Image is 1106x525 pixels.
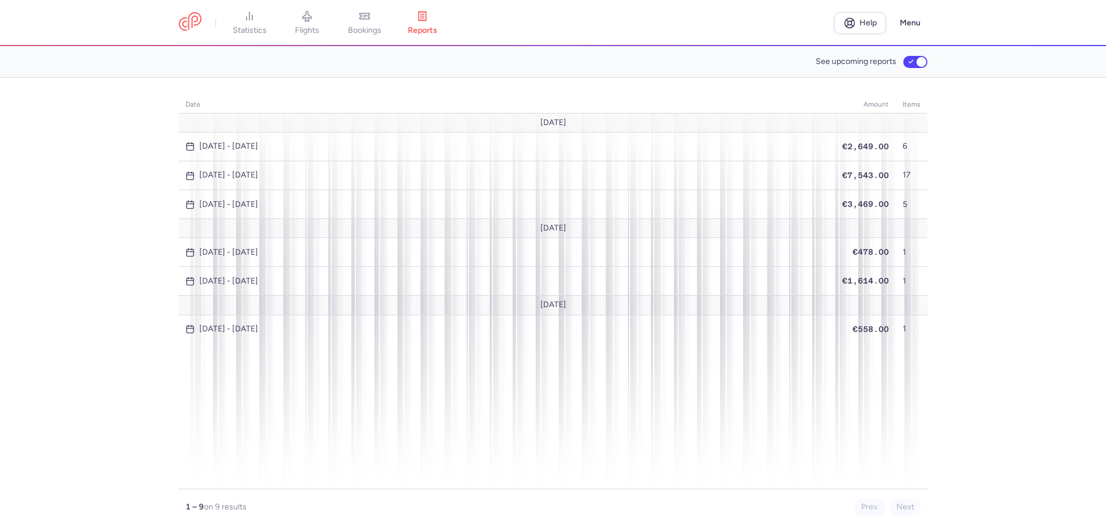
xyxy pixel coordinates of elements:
[348,25,381,36] span: bookings
[834,12,886,34] a: Help
[896,238,927,267] td: 1
[842,142,889,151] span: €2,649.00
[835,96,896,114] th: amount
[896,315,927,343] td: 1
[199,324,258,334] time: [DATE] - [DATE]
[842,171,889,180] span: €7,543.00
[204,502,247,512] span: on 9 results
[199,142,258,151] time: [DATE] - [DATE]
[295,25,319,36] span: flights
[540,118,566,127] span: [DATE]
[199,171,258,180] time: [DATE] - [DATE]
[185,502,204,512] strong: 1 – 9
[896,96,927,114] th: items
[179,12,202,33] a: CitizenPlane red outlined logo
[179,96,835,114] th: date
[408,25,437,36] span: reports
[393,10,451,36] a: reports
[842,199,889,209] span: €3,469.00
[890,498,921,516] button: Next
[853,324,889,334] span: €558.00
[199,200,258,209] time: [DATE] - [DATE]
[893,12,927,34] button: Menu
[896,190,927,219] td: 5
[859,18,877,27] span: Help
[221,10,278,36] a: statistics
[540,300,566,309] span: [DATE]
[816,57,896,66] span: See upcoming reports
[853,247,889,256] span: €478.00
[842,276,889,285] span: €1,614.00
[199,248,258,257] time: [DATE] - [DATE]
[540,224,566,233] span: [DATE]
[199,277,258,286] time: [DATE] - [DATE]
[896,267,927,296] td: 1
[233,25,267,36] span: statistics
[336,10,393,36] a: bookings
[855,498,885,516] button: Prev.
[896,161,927,190] td: 17
[278,10,336,36] a: flights
[896,132,927,161] td: 6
